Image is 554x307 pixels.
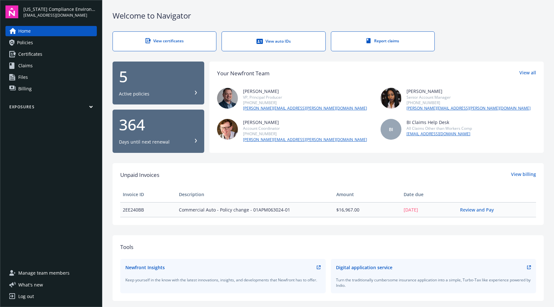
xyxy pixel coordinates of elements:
a: View auto IDs [222,31,325,51]
button: Exposures [5,104,97,112]
span: Home [18,26,31,36]
span: BI [389,126,393,133]
a: Billing [5,84,97,94]
div: BI Claims Help Desk [407,119,472,126]
span: [US_STATE] Compliance Environmental, LLC [23,6,97,12]
span: Certificates [18,49,42,59]
span: Unpaid Invoices [120,171,159,179]
th: Amount [334,187,401,202]
button: What's new [5,281,53,288]
div: [PERSON_NAME] [407,88,531,95]
div: [PERSON_NAME] [243,119,367,126]
a: [PERSON_NAME][EMAIL_ADDRESS][PERSON_NAME][DOMAIN_NAME] [243,137,367,143]
img: photo [217,88,238,109]
span: Policies [17,37,33,48]
th: Date due [401,187,457,202]
img: photo [381,88,401,109]
button: 364Days until next renewal [113,110,204,153]
a: View certificates [113,31,216,51]
div: [PHONE_NUMBER] [243,100,367,105]
div: Account Coordinator [243,126,367,131]
a: Certificates [5,49,97,59]
span: Manage team members [18,268,70,278]
a: Report claims [331,31,435,51]
a: View billing [511,171,536,179]
span: What ' s new [18,281,43,288]
a: Policies [5,37,97,48]
div: Digital application service [336,264,392,271]
a: Review and Pay [460,207,499,213]
div: Newfront Insights [125,264,165,271]
button: [US_STATE] Compliance Environmental, LLC[EMAIL_ADDRESS][DOMAIN_NAME] [23,5,97,18]
div: 5 [119,69,198,84]
div: Turn the traditionally cumbersome insurance application into a simple, Turbo-Tax like experience ... [336,277,531,288]
div: 364 [119,117,198,132]
span: Billing [18,84,32,94]
a: Claims [5,61,97,71]
span: Files [18,72,28,82]
div: Welcome to Navigator [113,10,544,21]
div: [PERSON_NAME] [243,88,367,95]
div: Your Newfront Team [217,69,270,78]
img: navigator-logo.svg [5,5,18,18]
a: Manage team members [5,268,97,278]
div: Days until next renewal [119,139,170,145]
div: [PHONE_NUMBER] [243,131,367,137]
th: Invoice ID [120,187,176,202]
div: [PHONE_NUMBER] [407,100,531,105]
th: Description [176,187,334,202]
div: Senior Account Manager [407,95,531,100]
div: Keep yourself in the know with the latest innovations, insights, and developments that Newfront h... [125,277,321,283]
img: photo [217,119,238,140]
a: [PERSON_NAME][EMAIL_ADDRESS][PERSON_NAME][DOMAIN_NAME] [243,105,367,111]
a: [EMAIL_ADDRESS][DOMAIN_NAME] [407,131,472,137]
td: [DATE] [401,202,457,217]
div: VP, Principal Producer [243,95,367,100]
span: Commercial Auto - Policy change - 01APM063024-01 [179,206,331,213]
a: Files [5,72,97,82]
button: 5Active policies [113,62,204,105]
a: [PERSON_NAME][EMAIL_ADDRESS][PERSON_NAME][DOMAIN_NAME] [407,105,531,111]
div: View certificates [126,38,203,44]
span: Claims [18,61,33,71]
div: Tools [120,243,536,251]
a: Home [5,26,97,36]
td: $16,967.00 [334,202,401,217]
a: View all [519,69,536,78]
span: [EMAIL_ADDRESS][DOMAIN_NAME] [23,12,97,18]
div: Active policies [119,91,149,97]
td: 2EE240BB [120,202,176,217]
div: View auto IDs [235,38,312,45]
div: Report claims [344,38,422,44]
div: Log out [18,291,34,302]
div: All Claims Other than Workers Comp [407,126,472,131]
